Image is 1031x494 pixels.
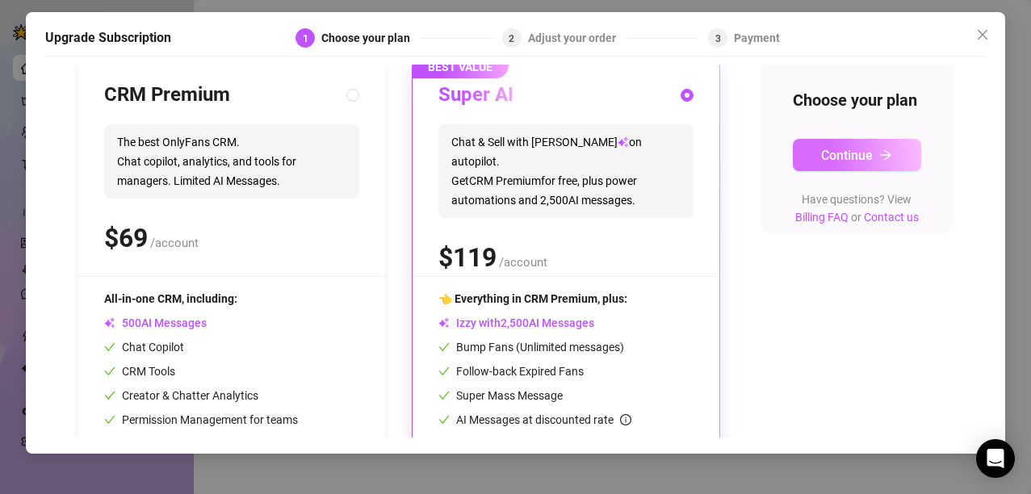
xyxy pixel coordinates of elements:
span: CRM Tools [104,365,175,378]
span: check [438,366,450,377]
h3: Super AI [438,82,513,108]
span: Permission Management for teams [104,413,298,426]
span: check [104,390,115,401]
span: 👈 Everything in CRM Premium, plus: [438,292,627,305]
span: Izzy with AI Messages [438,316,594,329]
div: Choose your plan [321,28,420,48]
span: BEST VALUE [412,56,509,78]
span: Continue [821,148,873,163]
span: /account [150,236,199,250]
span: check [438,414,450,425]
span: close [976,28,989,41]
div: Open Intercom Messenger [976,439,1015,478]
div: Payment [734,28,780,48]
span: AI Messages at discounted rate [456,413,631,426]
span: 1 [303,33,308,44]
span: check [104,414,115,425]
span: Follow-back Expired Fans [438,365,584,378]
span: check [438,341,450,353]
span: AI Messages [104,316,207,329]
h5: Upgrade Subscription [45,28,171,48]
button: Close [970,22,995,48]
span: Chat & Sell with [PERSON_NAME] on autopilot. Get CRM Premium for free, plus power automations and... [438,124,694,218]
span: $ [104,223,148,253]
span: Chat Copilot [104,341,184,354]
span: 2 [509,33,514,44]
button: Continuearrow-right [793,139,921,171]
span: All-in-one CRM, including: [104,292,237,305]
h4: Choose your plan [793,89,921,111]
a: Billing FAQ [795,211,849,224]
a: Contact us [864,211,919,224]
h3: CRM Premium [104,82,230,108]
span: arrow-right [879,149,892,161]
span: $ [438,242,497,273]
span: The best OnlyFans CRM. Chat copilot, analytics, and tools for managers. Limited AI Messages. [104,124,359,199]
span: check [104,366,115,377]
span: 3 [715,33,721,44]
div: Adjust your order [528,28,626,48]
span: Have questions? View or [795,193,919,224]
span: check [104,341,115,353]
span: Bump Fans (Unlimited messages) [438,341,624,354]
span: info-circle [620,414,631,425]
span: Super Mass Message [438,389,563,402]
span: Close [970,28,995,41]
span: /account [499,255,547,270]
span: Creator & Chatter Analytics [104,389,258,402]
span: check [438,390,450,401]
